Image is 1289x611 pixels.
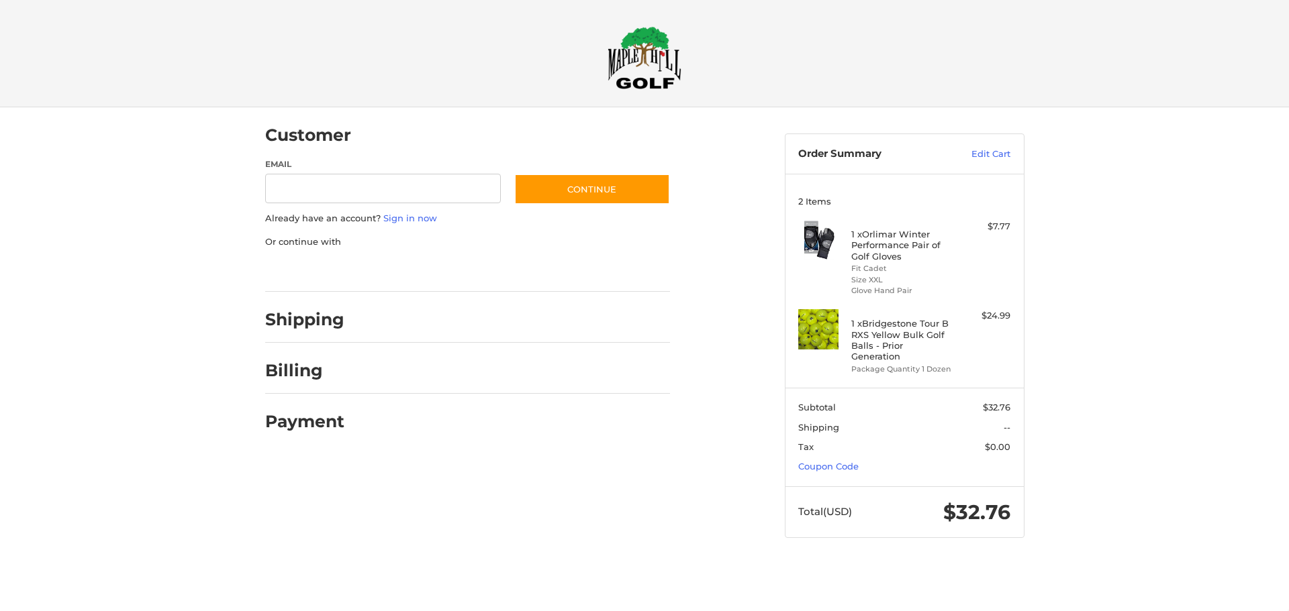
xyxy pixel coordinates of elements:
iframe: Gorgias live chat messenger [13,553,160,598]
h3: 2 Items [798,196,1010,207]
a: Sign in now [383,213,437,223]
label: Email [265,158,502,170]
h2: Shipping [265,309,344,330]
div: $24.99 [957,309,1010,323]
span: Subtotal [798,402,836,412]
img: Maple Hill Golf [608,26,681,89]
span: Tax [798,441,814,452]
span: $32.76 [983,402,1010,412]
h2: Billing [265,360,344,381]
h4: 1 x Orlimar Winter Performance Pair of Golf Gloves [851,229,954,262]
h4: 1 x Bridgestone Tour B RXS Yellow Bulk Golf Balls - Prior Generation [851,318,954,362]
div: $7.77 [957,220,1010,233]
h2: Customer [265,125,351,146]
p: Or continue with [265,235,670,249]
li: Glove Hand Pair [851,285,954,296]
li: Package Quantity 1 Dozen [851,364,954,375]
iframe: PayPal-paylater [375,262,475,278]
p: Already have an account? [265,212,670,225]
li: Size XXL [851,274,954,286]
span: Total (USD) [798,505,852,518]
span: $32.76 [943,500,1010,524]
iframe: PayPal-venmo [488,262,589,278]
span: Shipping [798,422,839,433]
span: $0.00 [985,441,1010,452]
span: -- [1004,422,1010,433]
h3: Order Summary [798,148,943,161]
a: Edit Cart [943,148,1010,161]
iframe: PayPal-paypal [260,262,361,278]
a: Coupon Code [798,461,859,471]
h2: Payment [265,411,344,432]
button: Continue [514,174,670,205]
li: Fit Cadet [851,263,954,274]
